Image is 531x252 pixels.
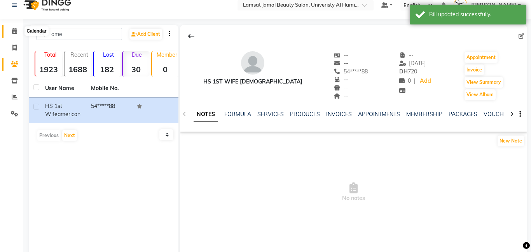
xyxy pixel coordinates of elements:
strong: 182 [94,64,121,74]
img: avatar [241,51,264,75]
button: View Album [465,89,496,100]
p: Total [38,51,62,58]
strong: 1923 [35,64,62,74]
span: -- [334,92,349,99]
span: No notes [180,153,527,231]
button: View Summary [465,77,503,88]
a: FORMULA [224,111,251,118]
span: american [58,111,80,118]
a: NOTES [194,108,218,122]
span: | [414,77,416,85]
a: APPOINTMENTS [358,111,400,118]
a: Add Client [129,29,162,40]
span: 0 [399,77,411,84]
a: VOUCHERS [484,111,514,118]
a: INVOICES [326,111,352,118]
span: -- [334,84,349,91]
button: New Note [498,136,524,146]
div: Bill updated successfully. [429,10,521,19]
span: -- [334,76,349,83]
p: Due [124,51,150,58]
span: -- [334,60,349,67]
span: [DATE] [399,60,426,67]
th: User Name [40,80,86,97]
a: PRODUCTS [290,111,320,118]
span: -- [399,52,414,59]
a: Add [419,76,432,87]
div: Back to Client [183,29,199,43]
a: SERVICES [257,111,284,118]
p: Lost [97,51,121,58]
span: DH [399,68,408,75]
div: HS 1st wife [DEMOGRAPHIC_DATA] [203,78,302,86]
span: 720 [399,68,417,75]
button: Next [62,130,77,141]
strong: 0 [152,64,179,74]
a: PACKAGES [449,111,477,118]
p: Recent [68,51,91,58]
div: Calendar [24,26,48,36]
button: Invoice [465,64,484,75]
button: Appointment [465,52,498,63]
span: [PERSON_NAME] [471,1,516,9]
strong: 30 [123,64,150,74]
strong: 1688 [65,64,91,74]
span: -- [334,52,349,59]
span: HS 1st wife [45,103,62,118]
a: MEMBERSHIP [406,111,442,118]
input: Search by Name/Mobile/Email/Code [36,28,122,40]
p: Member [155,51,179,58]
th: Mobile No. [86,80,132,97]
